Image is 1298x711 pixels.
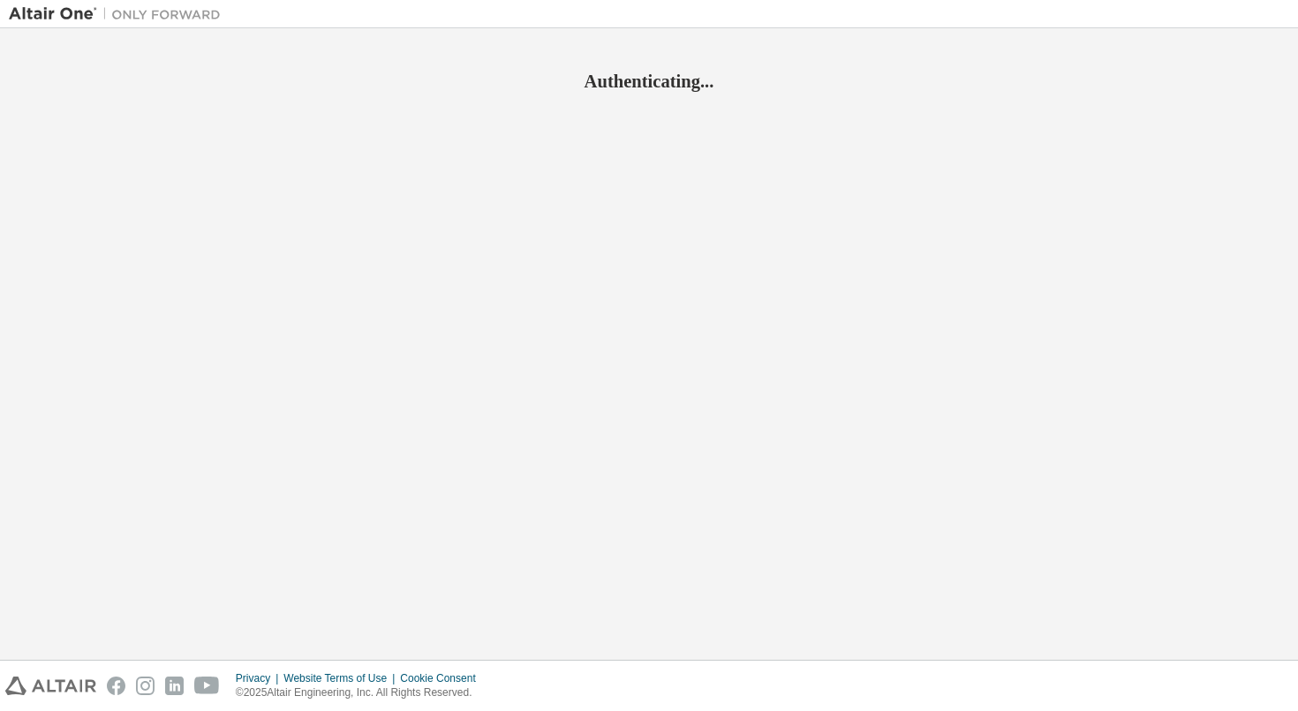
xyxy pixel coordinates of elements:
img: altair_logo.svg [5,677,96,695]
img: linkedin.svg [165,677,184,695]
img: instagram.svg [136,677,155,695]
div: Website Terms of Use [283,671,400,685]
img: Altair One [9,5,230,23]
img: facebook.svg [107,677,125,695]
div: Privacy [236,671,283,685]
img: youtube.svg [194,677,220,695]
h2: Authenticating... [9,70,1289,93]
div: Cookie Consent [400,671,486,685]
p: © 2025 Altair Engineering, Inc. All Rights Reserved. [236,685,487,700]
